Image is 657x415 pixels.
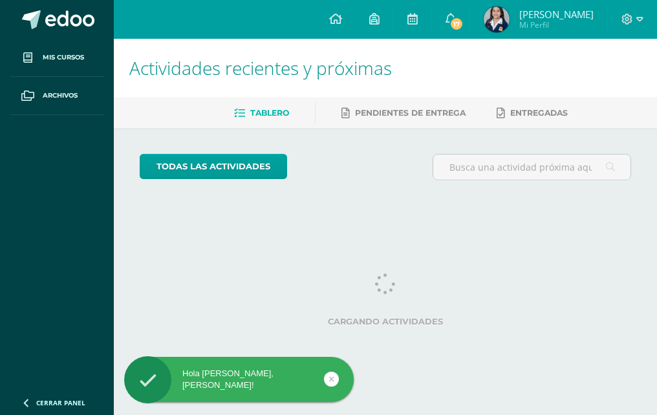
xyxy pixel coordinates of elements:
[519,8,594,21] span: [PERSON_NAME]
[341,103,466,123] a: Pendientes de entrega
[355,108,466,118] span: Pendientes de entrega
[140,317,631,326] label: Cargando actividades
[433,154,630,180] input: Busca una actividad próxima aquí...
[10,39,103,77] a: Mis cursos
[10,77,103,115] a: Archivos
[250,108,289,118] span: Tablero
[497,103,568,123] a: Entregadas
[519,19,594,30] span: Mi Perfil
[43,52,84,63] span: Mis cursos
[510,108,568,118] span: Entregadas
[129,56,392,80] span: Actividades recientes y próximas
[124,368,354,391] div: Hola [PERSON_NAME], [PERSON_NAME]!
[484,6,510,32] img: 08d7a72e03a2464a82b7c0464c22af0b.png
[234,103,289,123] a: Tablero
[449,17,463,31] span: 17
[43,90,78,101] span: Archivos
[36,398,85,407] span: Cerrar panel
[140,154,287,179] a: todas las Actividades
